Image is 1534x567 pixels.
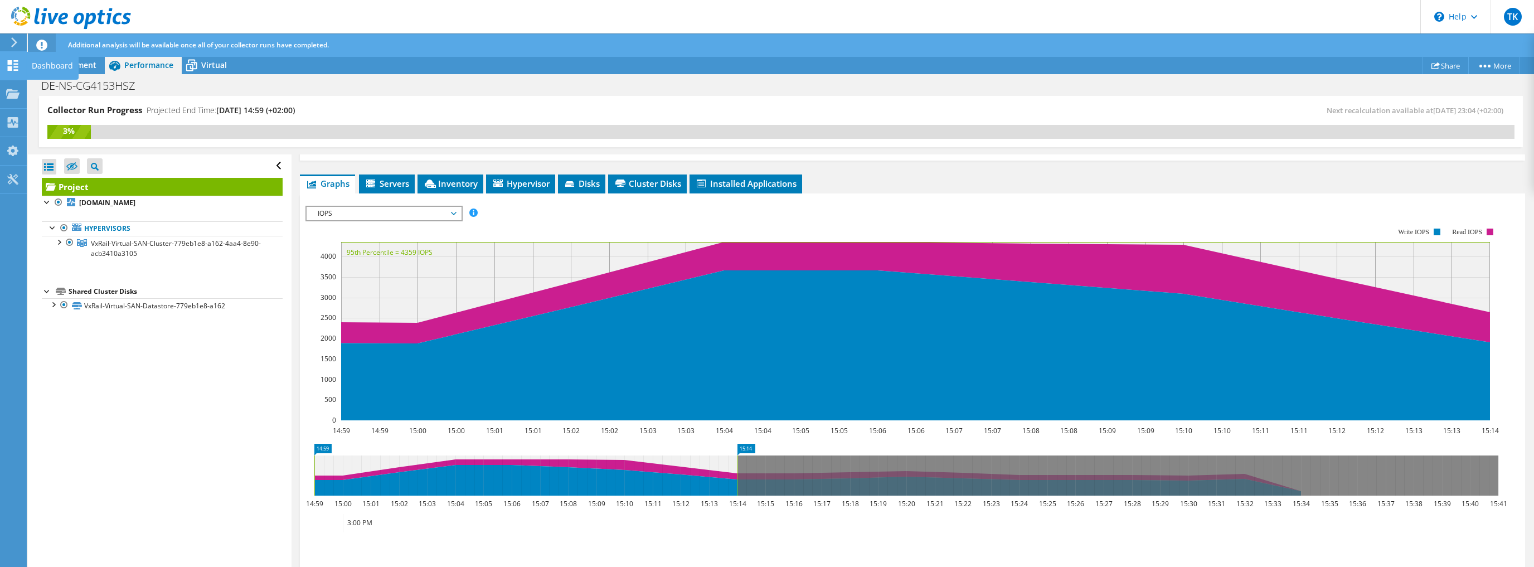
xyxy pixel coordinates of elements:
[1066,499,1084,508] text: 15:26
[321,313,336,322] text: 2500
[1405,499,1422,508] text: 15:38
[813,499,830,508] text: 15:17
[841,499,858,508] text: 15:18
[1123,499,1140,508] text: 15:28
[492,178,550,189] span: Hypervisor
[785,499,802,508] text: 15:16
[600,426,618,435] text: 15:02
[371,426,388,435] text: 14:59
[1174,426,1192,435] text: 15:10
[1504,8,1522,26] span: TK
[321,333,336,343] text: 2000
[1060,426,1077,435] text: 15:08
[1251,426,1269,435] text: 15:11
[347,248,433,257] text: 95th Percentile = 4359 IOPS
[754,426,771,435] text: 15:04
[897,499,915,508] text: 15:20
[1366,426,1383,435] text: 15:12
[695,178,797,189] span: Installed Applications
[305,178,349,189] span: Graphs
[926,499,943,508] text: 15:21
[321,354,336,364] text: 1500
[1095,499,1112,508] text: 15:27
[474,499,492,508] text: 15:05
[1022,426,1039,435] text: 15:08
[79,198,135,207] b: [DOMAIN_NAME]
[334,499,351,508] text: 15:00
[42,221,283,236] a: Hypervisors
[1377,499,1394,508] text: 15:37
[321,375,336,384] text: 1000
[1179,499,1197,508] text: 15:30
[868,426,886,435] text: 15:06
[1433,499,1450,508] text: 15:39
[615,499,633,508] text: 15:10
[447,426,464,435] text: 15:00
[1264,499,1281,508] text: 15:33
[26,52,79,80] div: Dashboard
[1321,499,1338,508] text: 15:35
[982,499,999,508] text: 15:23
[409,426,426,435] text: 15:00
[1328,426,1345,435] text: 15:12
[216,105,295,115] span: [DATE] 14:59 (+02:00)
[42,178,283,196] a: Project
[700,499,717,508] text: 15:13
[124,60,173,70] span: Performance
[983,426,1001,435] text: 15:07
[729,499,746,508] text: 15:14
[1423,57,1469,74] a: Share
[1489,499,1507,508] text: 15:41
[1292,499,1309,508] text: 15:34
[1098,426,1115,435] text: 15:09
[305,499,323,508] text: 14:59
[1468,57,1520,74] a: More
[503,499,520,508] text: 15:06
[47,125,91,137] div: 3%
[332,415,336,425] text: 0
[1443,426,1460,435] text: 15:13
[1481,426,1498,435] text: 15:14
[524,426,541,435] text: 15:01
[559,499,576,508] text: 15:08
[147,104,295,117] h4: Projected End Time:
[907,426,924,435] text: 15:06
[324,395,336,404] text: 500
[390,499,407,508] text: 15:02
[365,178,409,189] span: Servers
[321,251,336,261] text: 4000
[42,298,283,313] a: VxRail-Virtual-SAN-Datastore-779eb1e8-a162
[332,426,349,435] text: 14:59
[639,426,656,435] text: 15:03
[830,426,847,435] text: 15:05
[1398,228,1429,236] text: Write IOPS
[644,499,661,508] text: 15:11
[945,426,962,435] text: 15:07
[869,499,886,508] text: 15:19
[756,499,774,508] text: 15:15
[562,426,579,435] text: 15:02
[1461,499,1478,508] text: 15:40
[1348,499,1366,508] text: 15:36
[1434,12,1444,22] svg: \n
[68,40,329,50] span: Additional analysis will be available once all of your collector runs have completed.
[486,426,503,435] text: 15:01
[1452,228,1482,236] text: Read IOPS
[36,80,153,92] h1: DE-NS-CG4153HSZ
[1213,426,1230,435] text: 15:10
[201,60,227,70] span: Virtual
[564,178,600,189] span: Disks
[321,293,336,302] text: 3000
[792,426,809,435] text: 15:05
[446,499,464,508] text: 15:04
[614,178,681,189] span: Cluster Disks
[362,499,379,508] text: 15:01
[1207,499,1225,508] text: 15:31
[954,499,971,508] text: 15:22
[1151,499,1168,508] text: 15:29
[91,239,261,258] span: VxRail-Virtual-SAN-Cluster-779eb1e8-a162-4aa4-8e90-acb3410a3105
[1405,426,1422,435] text: 15:13
[69,285,283,298] div: Shared Cluster Disks
[1137,426,1154,435] text: 15:09
[418,499,435,508] text: 15:03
